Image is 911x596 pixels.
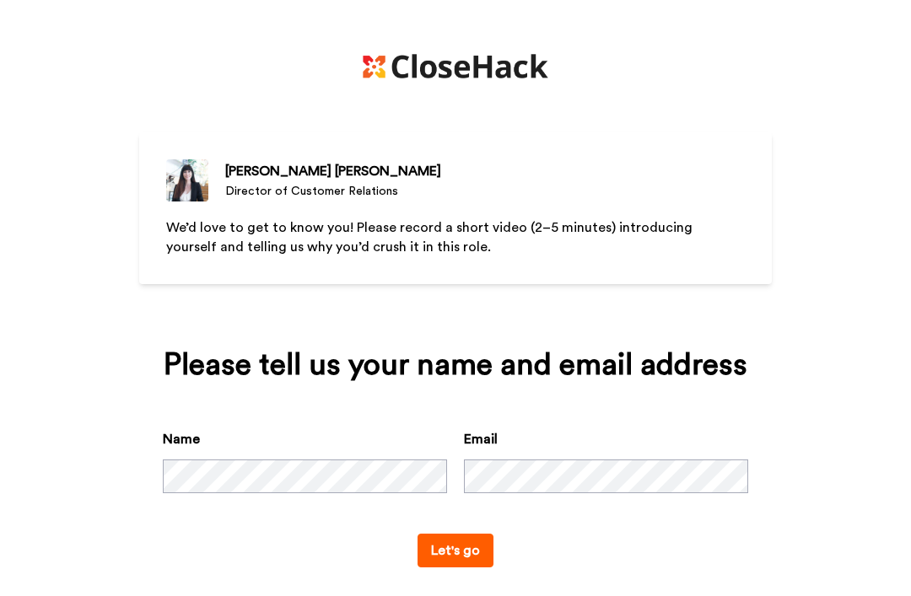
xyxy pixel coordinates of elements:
label: Name [163,429,200,449]
button: Let's go [418,534,493,567]
div: Director of Customer Relations [225,183,441,200]
img: Director of Customer Relations [166,159,208,201]
label: Email [464,429,498,449]
img: https://cdn.bonjoro.com/media/8ef20797-8052-423f-a066-3a70dff60c56/6f41e73b-fbe8-40a5-8aec-628176... [363,54,548,78]
span: We’d love to get to know you! Please record a short video (2–5 minutes) introducing yourself and ... [166,221,696,254]
div: [PERSON_NAME] [PERSON_NAME] [225,161,441,181]
div: Please tell us your name and email address [163,348,748,382]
